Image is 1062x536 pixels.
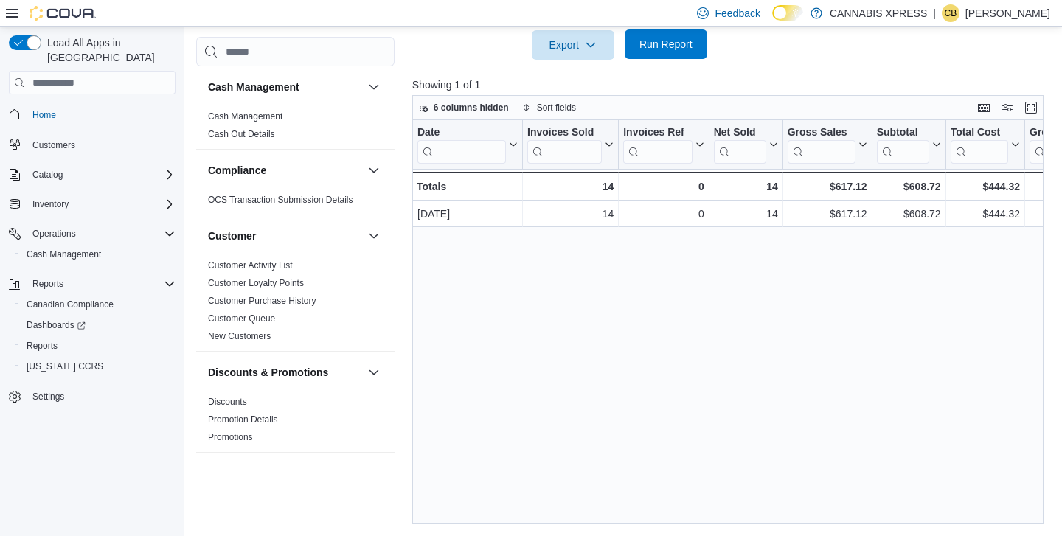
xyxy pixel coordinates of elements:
span: Load All Apps in [GEOGRAPHIC_DATA] [41,35,176,65]
a: Promotions [208,432,253,442]
span: Dashboards [27,319,86,331]
h3: Compliance [208,163,266,178]
input: Dark Mode [772,5,803,21]
a: Cash Management [208,111,282,122]
a: Customer Purchase History [208,296,316,306]
div: Invoices Sold [527,126,602,140]
p: | [933,4,936,22]
button: Run Report [625,29,707,59]
button: Cash Management [365,78,383,96]
span: Customers [27,136,176,154]
span: Customer Loyalty Points [208,277,304,289]
p: [PERSON_NAME] [965,4,1050,22]
div: $444.32 [950,178,1019,195]
span: OCS Transaction Submission Details [208,194,353,206]
button: Canadian Compliance [15,294,181,315]
a: Customer Activity List [208,260,293,271]
a: Discounts [208,397,247,407]
span: Feedback [715,6,760,21]
div: Gross Sales [787,126,855,164]
span: CB [945,4,957,22]
button: Invoices Sold [527,126,614,164]
div: Totals [417,178,518,195]
a: [US_STATE] CCRS [21,358,109,375]
button: Reports [27,275,69,293]
a: New Customers [208,331,271,341]
button: Discounts & Promotions [365,363,383,381]
span: Dashboards [21,316,176,334]
button: Enter fullscreen [1022,99,1040,116]
a: Settings [27,388,70,406]
div: $608.72 [876,206,940,223]
div: Christine Baker [942,4,959,22]
a: Customer Queue [208,313,275,324]
span: Settings [27,387,176,406]
span: Reports [27,340,58,352]
span: Operations [32,228,76,240]
div: Discounts & Promotions [196,393,395,452]
button: Total Cost [950,126,1019,164]
div: Date [417,126,506,140]
div: Total Cost [950,126,1007,140]
button: Display options [999,99,1016,116]
button: Cash Management [15,244,181,265]
span: Reports [27,275,176,293]
button: Export [532,30,614,60]
button: Compliance [365,161,383,179]
a: Cash Management [21,246,107,263]
span: Cash Out Details [208,128,275,140]
span: Catalog [32,169,63,181]
span: New Customers [208,330,271,342]
span: Discounts [208,396,247,408]
button: [US_STATE] CCRS [15,356,181,377]
button: Catalog [3,164,181,185]
div: 0 [623,206,704,223]
div: Date [417,126,506,164]
button: Operations [27,225,82,243]
a: Home [27,106,62,124]
h3: Discounts & Promotions [208,365,328,380]
nav: Complex example [9,97,176,445]
button: Reports [3,274,181,294]
a: Dashboards [21,316,91,334]
span: Promotions [208,431,253,443]
div: Gross Sales [787,126,855,140]
button: Subtotal [876,126,940,164]
button: Compliance [208,163,362,178]
div: Cash Management [196,108,395,149]
h3: Customer [208,229,256,243]
div: Subtotal [876,126,929,140]
img: Cova [29,6,96,21]
button: Date [417,126,518,164]
p: Showing 1 of 1 [412,77,1050,92]
div: $617.12 [788,206,867,223]
div: Total Cost [950,126,1007,164]
div: Invoices Ref [623,126,692,140]
div: Net Sold [713,126,766,140]
a: Cash Out Details [208,129,275,139]
a: Dashboards [15,315,181,335]
span: Customer Purchase History [208,295,316,307]
button: Finance [208,466,362,481]
button: Home [3,103,181,125]
span: Inventory [32,198,69,210]
button: Net Sold [713,126,777,164]
a: Promotion Details [208,414,278,425]
div: [DATE] [417,206,518,223]
div: $608.72 [876,178,940,195]
div: $617.12 [787,178,867,195]
span: Sort fields [537,102,576,114]
span: Canadian Compliance [21,296,176,313]
div: Compliance [196,191,395,215]
span: Cash Management [27,248,101,260]
div: 0 [623,178,704,195]
button: Keyboard shortcuts [975,99,993,116]
div: 14 [714,206,778,223]
span: Cash Management [21,246,176,263]
div: Invoices Sold [527,126,602,164]
button: Customer [208,229,362,243]
span: Reports [21,337,176,355]
button: Customer [365,227,383,245]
